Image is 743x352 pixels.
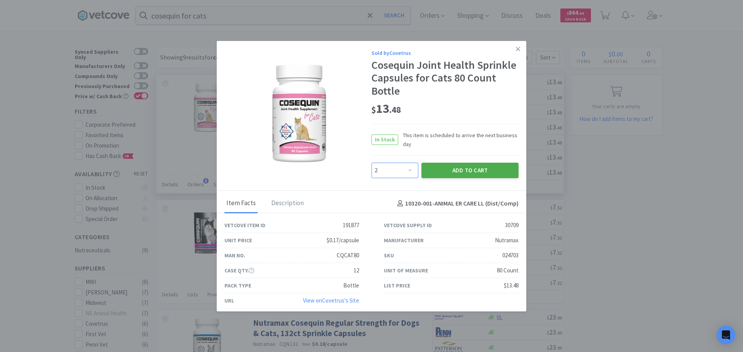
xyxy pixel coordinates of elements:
[337,251,359,260] div: CQCAT80
[389,104,401,115] span: . 48
[248,63,348,163] img: 49262959b7454dd1afdc8b9a942ecf42.png
[371,101,401,116] span: 13
[224,236,252,245] div: Unit Price
[384,281,410,290] div: List Price
[371,49,519,57] div: Sold by Covetrus
[343,221,359,230] div: 191877
[224,194,258,213] div: Item Facts
[717,326,735,344] div: Open Intercom Messenger
[224,221,265,230] div: Vetcove Item ID
[371,104,376,115] span: $
[398,131,519,148] span: This item is scheduled to arrive the next business day
[384,221,432,230] div: Vetcove Supply ID
[224,251,245,260] div: Man No.
[495,236,519,245] div: Nutramax
[343,281,359,290] div: Bottle
[327,236,359,245] div: $0.17/capsule
[504,281,519,290] div: $13.48
[384,266,428,275] div: Unit of Measure
[224,296,234,305] div: URL
[303,297,359,304] a: View onCovetrus's Site
[502,251,519,260] div: 024703
[354,266,359,275] div: 12
[224,266,254,275] div: Case Qty.
[421,163,519,178] button: Add to Cart
[505,221,519,230] div: 30709
[224,281,251,290] div: Pack Type
[384,251,394,260] div: SKU
[269,194,306,213] div: Description
[371,59,519,98] div: Cosequin Joint Health Sprinkle Capsules for Cats 80 Count Bottle
[394,199,519,209] h4: 10320-001 - ANIMAL ER CARE LL (Dist/Comp)
[497,266,519,275] div: 80 Count
[384,236,424,245] div: Manufacturer
[372,135,398,145] span: In Stock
